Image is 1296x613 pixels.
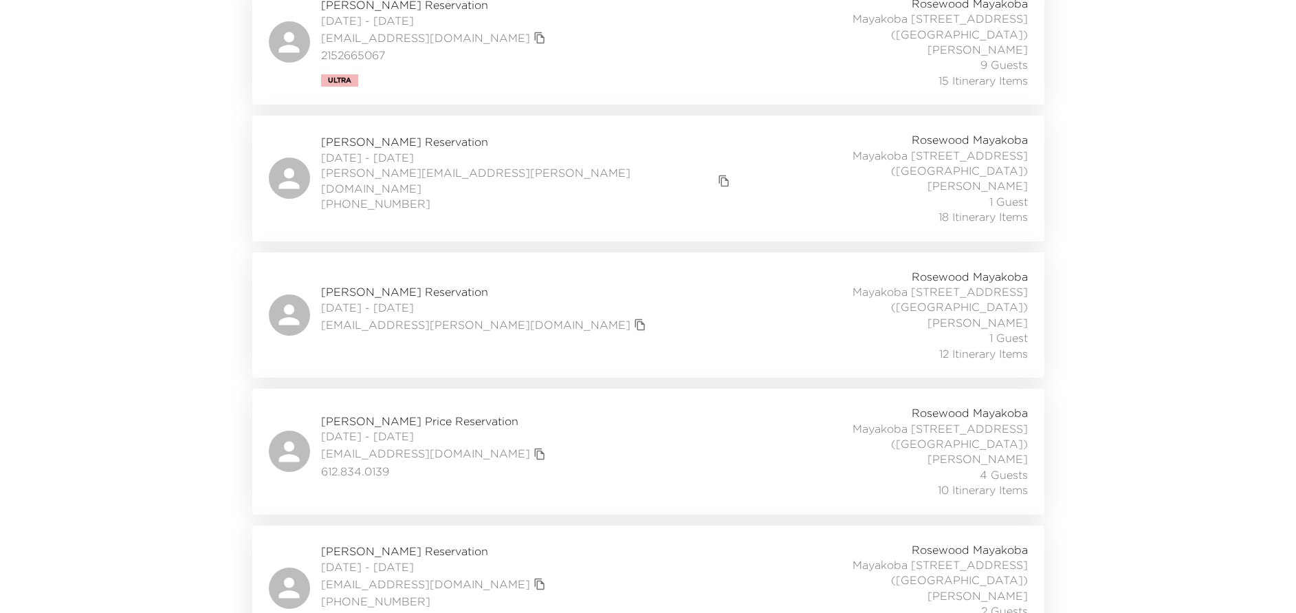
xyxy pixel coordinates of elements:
span: 18 Itinerary Items [938,209,1028,224]
a: [EMAIL_ADDRESS][PERSON_NAME][DOMAIN_NAME] [321,317,630,332]
span: Mayakoba [STREET_ADDRESS] ([GEOGRAPHIC_DATA]) [724,421,1028,452]
span: 10 Itinerary Items [938,482,1028,497]
span: [PHONE_NUMBER] [321,196,734,211]
a: [PERSON_NAME] Reservation[DATE] - [DATE][PERSON_NAME][EMAIL_ADDRESS][PERSON_NAME][DOMAIN_NAME]cop... [252,116,1044,241]
a: [EMAIL_ADDRESS][DOMAIN_NAME] [321,30,530,45]
a: [EMAIL_ADDRESS][DOMAIN_NAME] [321,577,530,592]
span: Mayakoba [STREET_ADDRESS] ([GEOGRAPHIC_DATA]) [724,284,1028,315]
span: [PERSON_NAME] [927,588,1028,603]
button: copy primary member email [530,444,549,464]
a: [EMAIL_ADDRESS][DOMAIN_NAME] [321,446,530,461]
span: 4 Guests [980,467,1028,482]
span: Mayakoba [STREET_ADDRESS] ([GEOGRAPHIC_DATA]) [724,557,1028,588]
a: [PERSON_NAME][EMAIL_ADDRESS][PERSON_NAME][DOMAIN_NAME] [321,165,715,196]
span: [PHONE_NUMBER] [321,594,549,609]
span: [DATE] - [DATE] [321,150,734,165]
span: Ultra [328,76,351,85]
span: Rosewood Mayakoba [912,542,1028,557]
span: 9 Guests [980,57,1028,72]
button: copy primary member email [530,28,549,47]
span: Mayakoba [STREET_ADDRESS] ([GEOGRAPHIC_DATA]) [724,11,1028,42]
span: [DATE] - [DATE] [321,13,549,28]
span: [DATE] - [DATE] [321,559,549,574]
span: [DATE] - [DATE] [321,429,549,444]
a: [PERSON_NAME] Price Reservation[DATE] - [DATE][EMAIL_ADDRESS][DOMAIN_NAME]copy primary member ema... [252,389,1044,514]
a: [PERSON_NAME] Reservation[DATE] - [DATE][EMAIL_ADDRESS][PERSON_NAME][DOMAIN_NAME]copy primary mem... [252,252,1044,378]
span: [PERSON_NAME] Reservation [321,134,734,149]
span: 2152665067 [321,47,549,63]
span: Rosewood Mayakoba [912,269,1028,284]
span: 15 Itinerary Items [938,73,1028,88]
span: Rosewood Mayakoba [912,405,1028,420]
span: 612.834.0139 [321,464,549,479]
span: 1 Guest [989,330,1028,345]
span: [PERSON_NAME] [927,42,1028,57]
span: 1 Guest [989,194,1028,209]
span: Rosewood Mayakoba [912,132,1028,147]
span: [PERSON_NAME] Reservation [321,544,549,559]
span: [DATE] - [DATE] [321,300,650,315]
span: [PERSON_NAME] [927,178,1028,193]
span: 12 Itinerary Items [939,346,1028,361]
span: [PERSON_NAME] [927,315,1028,330]
button: copy primary member email [630,315,650,334]
button: copy primary member email [530,574,549,594]
span: [PERSON_NAME] Reservation [321,284,650,299]
span: [PERSON_NAME] [927,451,1028,466]
button: copy primary member email [714,171,734,191]
span: [PERSON_NAME] Price Reservation [321,413,549,429]
span: Mayakoba [STREET_ADDRESS] ([GEOGRAPHIC_DATA]) [734,148,1027,179]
